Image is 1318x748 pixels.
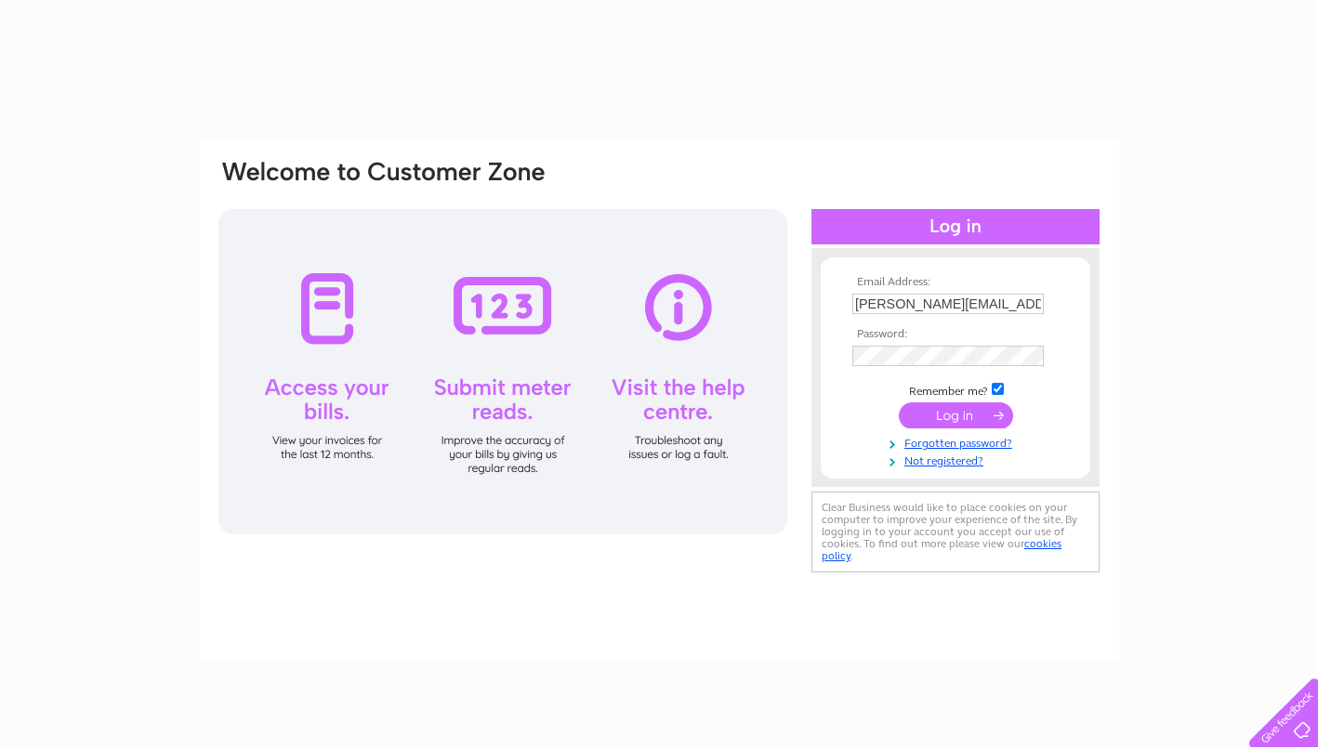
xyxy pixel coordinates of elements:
th: Password: [848,328,1063,341]
a: Not registered? [852,451,1063,468]
div: Clear Business would like to place cookies on your computer to improve your experience of the sit... [811,492,1100,572]
a: Forgotten password? [852,433,1063,451]
th: Email Address: [848,276,1063,289]
a: cookies policy [822,537,1061,562]
input: Submit [899,402,1013,428]
td: Remember me? [848,380,1063,399]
